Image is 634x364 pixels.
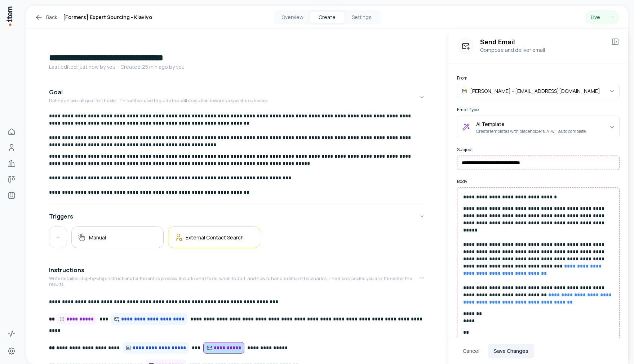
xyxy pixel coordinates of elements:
h5: External Contact Search [186,234,244,241]
button: InstructionsWrite detailed step-by-step instructions for the entire process. Include what to do, ... [49,260,425,296]
h4: Instructions [49,266,84,274]
a: Activity [4,327,19,341]
button: Triggers [49,206,425,226]
h3: Send Email [480,37,605,46]
label: Email Type [457,107,620,113]
a: Home [4,125,19,139]
button: GoalDefine an overall goal for the skill. This will be used to guide the skill execution towards ... [49,82,425,112]
label: Body [457,179,620,184]
button: Overview [275,12,310,23]
div: Triggers [49,226,425,254]
a: Settings [4,344,19,358]
button: Create [310,12,345,23]
p: Compose and deliver email [480,46,605,54]
a: Agents [4,188,19,202]
img: Item Brain Logo [6,6,13,26]
a: People [4,140,19,155]
label: Subject [457,147,620,153]
a: Back [35,13,57,22]
label: From [457,75,620,81]
button: Save Changes [488,344,534,358]
div: GoalDefine an overall goal for the skill. This will be used to guide the skill execution towards ... [49,112,425,200]
button: Cancel [457,344,485,358]
p: Define an overall goal for the skill. This will be used to guide the skill execution towards a sp... [49,98,268,104]
h5: Manual [89,234,106,241]
h4: Goal [49,88,63,96]
h1: [Formers] Expert Sourcing - Klaviyo [63,13,152,22]
a: Companies [4,156,19,171]
a: Deals [4,172,19,187]
button: Settings [345,12,379,23]
p: Last edited: just now by you ・Created: 25 min ago by you [49,63,425,71]
h4: Triggers [49,212,73,221]
p: Write detailed step-by-step instructions for the entire process. Include what to do, when to do i... [49,276,419,287]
